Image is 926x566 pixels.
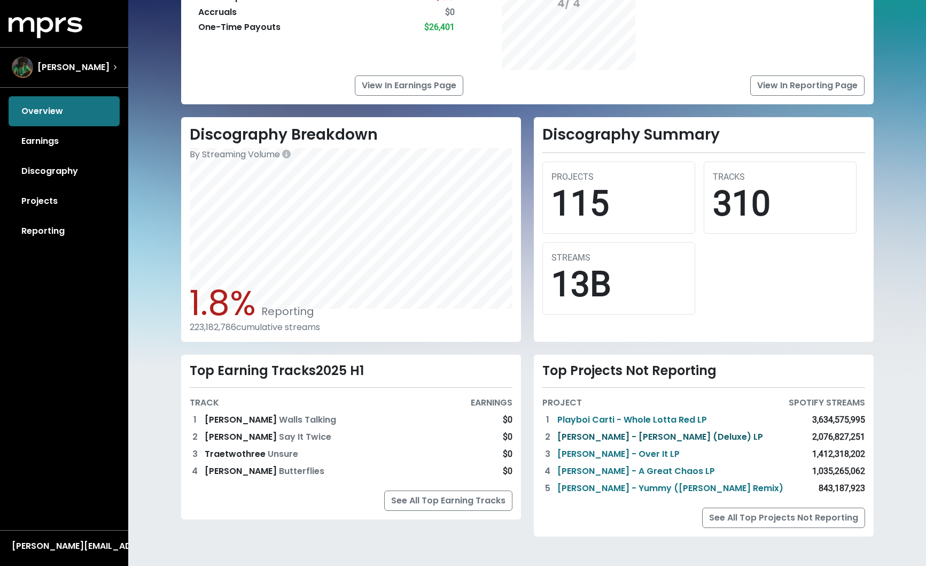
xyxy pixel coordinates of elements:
a: [PERSON_NAME] - [PERSON_NAME] (Deluxe) LP [557,431,763,443]
h2: Discography Breakdown [190,126,512,144]
div: 1,035,265,062 [812,465,865,478]
div: TRACKS [713,171,847,183]
a: [PERSON_NAME] - A Great Chaos LP [557,465,715,478]
div: 2 [190,431,200,443]
a: View In Earnings Page [355,75,463,96]
div: PROJECTS [551,171,686,183]
a: [PERSON_NAME] - Yummy ([PERSON_NAME] Remix) [557,482,783,495]
span: Walls Talking [279,414,336,426]
a: Discography [9,156,120,186]
div: $0 [503,431,512,443]
div: $0 [503,448,512,461]
span: [PERSON_NAME] [205,431,279,443]
span: Reporting [256,304,314,319]
a: Reporting [9,216,120,246]
a: Projects [9,186,120,216]
a: mprs logo [9,21,82,33]
span: Say It Twice [279,431,331,443]
div: 1,412,318,202 [812,448,865,461]
span: Unsure [268,448,298,460]
div: STREAMS [551,251,686,264]
div: 2,076,827,251 [812,431,865,443]
div: EARNINGS [471,396,512,409]
div: 5 [542,482,553,495]
div: [PERSON_NAME][EMAIL_ADDRESS][DOMAIN_NAME] [12,540,116,553]
div: PROJECT [542,396,582,409]
div: 3 [190,448,200,461]
div: SPOTIFY STREAMS [789,396,865,409]
span: Butterflies [279,465,324,477]
span: [PERSON_NAME] [205,414,279,426]
a: See All Top Projects Not Reporting [702,508,865,528]
a: See All Top Earning Tracks [384,491,512,511]
a: View In Reporting Page [750,75,865,96]
div: 3,634,575,995 [812,414,865,426]
span: Traetwothree [205,448,268,460]
div: Top Earning Tracks 2025 H1 [190,363,512,379]
div: Accruals [198,6,237,19]
div: 13B [551,264,686,305]
div: 310 [713,183,847,225]
span: By Streaming Volume [190,148,280,160]
div: 2 [542,431,553,443]
div: 4 [542,465,553,478]
a: Playboi Carti - Whole Lotta Red LP [557,414,707,426]
div: 1 [542,414,553,426]
span: 1.8% [190,279,256,327]
div: 843,187,923 [819,482,865,495]
span: [PERSON_NAME] [37,61,110,74]
span: [PERSON_NAME] [205,465,279,477]
div: TRACK [190,396,219,409]
img: The selected account / producer [12,57,33,78]
div: $26,401 [424,21,455,34]
button: [PERSON_NAME][EMAIL_ADDRESS][DOMAIN_NAME] [9,539,120,553]
div: 1 [190,414,200,426]
div: One-Time Payouts [198,21,281,34]
a: Earnings [9,126,120,156]
div: $0 [503,414,512,426]
a: [PERSON_NAME] - Over It LP [557,448,680,461]
div: 115 [551,183,686,225]
div: Top Projects Not Reporting [542,363,865,379]
h2: Discography Summary [542,126,865,144]
div: $0 [503,465,512,478]
div: 4 [190,465,200,478]
div: 223,182,786 cumulative streams [190,322,512,332]
div: $0 [445,6,455,19]
div: 3 [542,448,553,461]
